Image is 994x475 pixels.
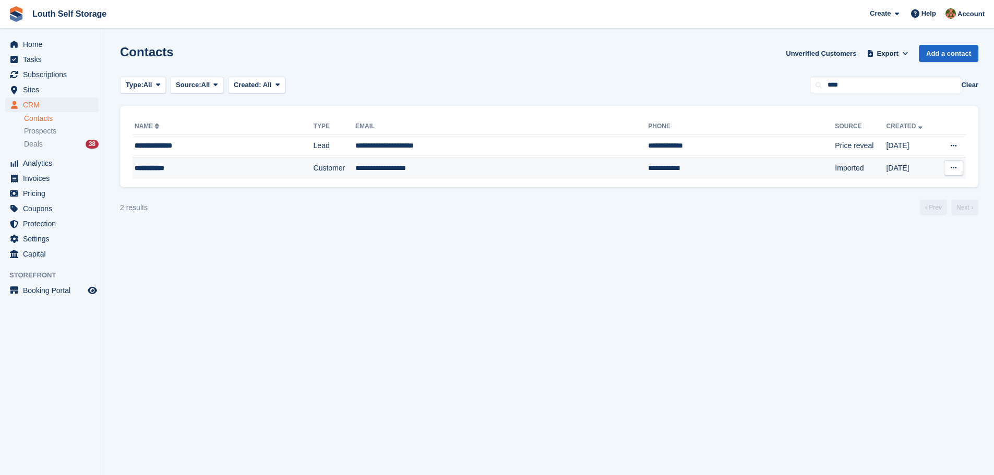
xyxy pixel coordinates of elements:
a: Prospects [24,126,99,137]
span: Sites [23,82,86,97]
a: menu [5,186,99,201]
span: All [143,80,152,90]
a: menu [5,98,99,112]
span: Created: [234,81,261,89]
h1: Contacts [120,45,174,59]
a: menu [5,52,99,67]
span: Help [921,8,936,19]
a: Add a contact [919,45,978,62]
th: Email [355,118,648,135]
span: All [201,80,210,90]
a: menu [5,247,99,261]
td: [DATE] [886,135,937,157]
span: Analytics [23,156,86,170]
span: Deals [24,139,43,149]
td: Imported [835,157,886,179]
th: Type [314,118,355,135]
a: menu [5,82,99,97]
div: 2 results [120,202,148,213]
th: Source [835,118,886,135]
button: Clear [961,80,978,90]
span: Invoices [23,171,86,186]
button: Type: All [120,77,166,94]
div: 38 [86,140,99,149]
a: menu [5,232,99,246]
a: Previous [920,200,947,215]
span: Pricing [23,186,86,201]
a: menu [5,37,99,52]
span: Protection [23,216,86,231]
span: Account [957,9,985,19]
nav: Page [918,200,980,215]
a: menu [5,283,99,298]
span: Capital [23,247,86,261]
span: Home [23,37,86,52]
button: Export [865,45,911,62]
a: menu [5,171,99,186]
a: Name [135,123,161,130]
a: Contacts [24,114,99,124]
a: Unverified Customers [782,45,860,62]
button: Source: All [170,77,224,94]
span: All [263,81,272,89]
span: Create [870,8,891,19]
span: Storefront [9,270,104,281]
a: menu [5,201,99,216]
img: Andy Smith [945,8,956,19]
a: Next [951,200,978,215]
a: Created [886,123,924,130]
span: Export [877,48,899,59]
td: Customer [314,157,355,179]
span: Booking Portal [23,283,86,298]
span: Prospects [24,126,56,136]
span: Settings [23,232,86,246]
a: Louth Self Storage [28,5,111,22]
span: Subscriptions [23,67,86,82]
td: [DATE] [886,157,937,179]
img: stora-icon-8386f47178a22dfd0bd8f6a31ec36ba5ce8667c1dd55bd0f319d3a0aa187defe.svg [8,6,24,22]
td: Price reveal [835,135,886,157]
a: menu [5,216,99,231]
td: Lead [314,135,355,157]
span: CRM [23,98,86,112]
span: Coupons [23,201,86,216]
a: Preview store [86,284,99,297]
span: Type: [126,80,143,90]
a: menu [5,156,99,170]
th: Phone [648,118,835,135]
span: Tasks [23,52,86,67]
a: Deals 38 [24,139,99,150]
span: Source: [176,80,201,90]
a: menu [5,67,99,82]
button: Created: All [228,77,285,94]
